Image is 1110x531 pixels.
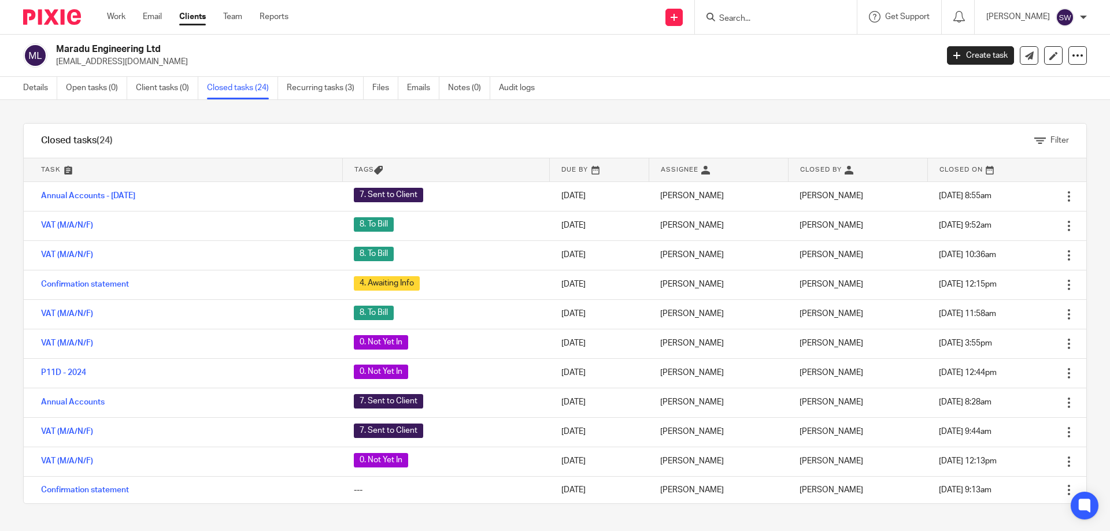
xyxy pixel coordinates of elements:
span: [PERSON_NAME] [800,457,863,465]
td: [DATE] [550,476,649,504]
td: [PERSON_NAME] [649,358,788,388]
a: Details [23,77,57,99]
span: 8. To Bill [354,306,394,320]
span: [PERSON_NAME] [800,310,863,318]
span: [DATE] 12:15pm [939,280,997,288]
img: svg%3E [23,43,47,68]
span: 0. Not Yet In [354,335,408,350]
td: [DATE] [550,270,649,299]
a: VAT (M/A/N/F) [41,457,93,465]
a: VAT (M/A/N/F) [41,428,93,436]
td: [DATE] [550,388,649,417]
a: Emails [407,77,439,99]
span: [PERSON_NAME] [800,486,863,494]
a: Team [223,11,242,23]
span: [DATE] 11:58am [939,310,996,318]
td: [PERSON_NAME] [649,329,788,358]
a: VAT (M/A/N/F) [41,310,93,318]
a: VAT (M/A/N/F) [41,339,93,347]
td: [PERSON_NAME] [649,299,788,329]
a: Annual Accounts [41,398,105,406]
a: Work [107,11,125,23]
span: (24) [97,136,113,145]
a: P11D - 2024 [41,369,86,377]
span: [PERSON_NAME] [800,280,863,288]
a: Audit logs [499,77,543,99]
a: Annual Accounts - [DATE] [41,192,135,200]
span: 0. Not Yet In [354,365,408,379]
span: [PERSON_NAME] [800,398,863,406]
span: [PERSON_NAME] [800,192,863,200]
img: Pixie [23,9,81,25]
span: 7. Sent to Client [354,188,423,202]
img: svg%3E [1056,8,1074,27]
span: [PERSON_NAME] [800,369,863,377]
td: [DATE] [550,240,649,270]
div: --- [354,484,538,496]
a: VAT (M/A/N/F) [41,251,93,259]
a: Confirmation statement [41,280,129,288]
a: Files [372,77,398,99]
td: [PERSON_NAME] [649,476,788,504]
td: [PERSON_NAME] [649,181,788,211]
h1: Closed tasks [41,135,113,147]
span: [DATE] 8:28am [939,398,991,406]
span: [DATE] 10:36am [939,251,996,259]
td: [PERSON_NAME] [649,447,788,476]
span: 8. To Bill [354,217,394,232]
span: Get Support [885,13,930,21]
span: [DATE] 3:55pm [939,339,992,347]
td: [DATE] [550,181,649,211]
span: [DATE] 9:52am [939,221,991,229]
td: [PERSON_NAME] [649,270,788,299]
span: [DATE] 12:13pm [939,457,997,465]
a: Notes (0) [448,77,490,99]
a: Open tasks (0) [66,77,127,99]
p: [EMAIL_ADDRESS][DOMAIN_NAME] [56,56,930,68]
a: VAT (M/A/N/F) [41,221,93,229]
span: [DATE] 12:44pm [939,369,997,377]
a: Clients [179,11,206,23]
span: 4. Awaiting Info [354,276,420,291]
span: [DATE] 8:55am [939,192,991,200]
span: [PERSON_NAME] [800,251,863,259]
a: Email [143,11,162,23]
span: [DATE] 9:44am [939,428,991,436]
td: [PERSON_NAME] [649,388,788,417]
a: Confirmation statement [41,486,129,494]
a: Recurring tasks (3) [287,77,364,99]
span: 0. Not Yet In [354,453,408,467]
span: [DATE] 9:13am [939,486,991,494]
td: [DATE] [550,447,649,476]
td: [PERSON_NAME] [649,417,788,447]
td: [PERSON_NAME] [649,240,788,270]
td: [DATE] [550,358,649,388]
h2: Maradu Engineering Ltd [56,43,755,55]
input: Search [718,14,822,24]
span: 8. To Bill [354,247,394,261]
a: Client tasks (0) [136,77,198,99]
td: [DATE] [550,299,649,329]
span: 7. Sent to Client [354,424,423,438]
a: Closed tasks (24) [207,77,278,99]
td: [DATE] [550,211,649,240]
td: [DATE] [550,417,649,447]
span: 7. Sent to Client [354,394,423,409]
a: Reports [260,11,288,23]
span: Filter [1050,136,1069,144]
span: [PERSON_NAME] [800,339,863,347]
span: [PERSON_NAME] [800,221,863,229]
td: [DATE] [550,329,649,358]
p: [PERSON_NAME] [986,11,1050,23]
a: Create task [947,46,1014,65]
span: [PERSON_NAME] [800,428,863,436]
td: [PERSON_NAME] [649,211,788,240]
th: Tags [342,158,549,181]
